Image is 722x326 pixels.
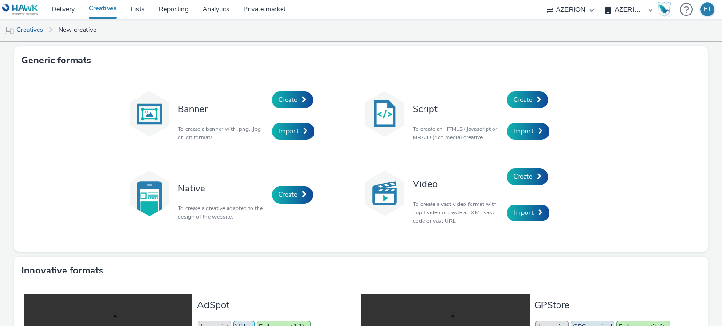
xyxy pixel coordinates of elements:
[126,91,173,137] img: banner.svg
[704,2,711,16] div: ET
[507,168,548,185] a: Create
[178,125,267,142] p: To create a banner with .png, .jpg or .gif formats.
[178,204,267,221] p: To create a creative adapted to the design of the website.
[507,91,548,108] a: Create
[272,123,314,140] a: Import
[178,103,267,115] h3: Banner
[278,95,297,104] span: Create
[413,103,502,115] h3: Script
[657,2,671,17] img: Hawk Academy
[126,170,173,217] img: native.svg
[2,4,39,15] img: undefined Logo
[513,208,534,217] span: Import
[197,299,356,311] h3: AdSpot
[413,125,502,142] p: To create an HTML5 / javascript or MRAID (rich media) creative.
[54,19,101,41] a: New creative
[21,264,103,278] h3: Innovative formats
[413,200,502,225] p: To create a vast video format with .mp4 video or paste an XML vast code or vast URL.
[361,170,408,217] img: video.svg
[513,95,532,104] span: Create
[361,91,408,137] img: code.svg
[657,2,675,17] a: Hawk Academy
[513,127,534,136] span: Import
[507,205,549,221] a: Import
[534,299,694,311] h3: GPStore
[413,178,502,190] h3: Video
[272,91,313,108] a: Create
[513,172,532,181] span: Create
[178,182,267,195] h3: Native
[272,186,313,203] a: Create
[278,127,298,136] span: Import
[5,26,14,35] img: mobile
[21,53,91,68] h3: Generic formats
[278,190,297,199] span: Create
[507,123,549,140] a: Import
